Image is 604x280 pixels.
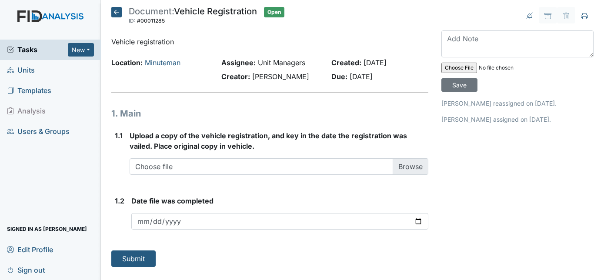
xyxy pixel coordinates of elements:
label: 1.2 [115,196,124,206]
strong: Creator: [221,72,250,81]
span: [DATE] [364,58,387,67]
span: Users & Groups [7,125,70,138]
strong: Due: [331,72,347,81]
span: Document: [129,6,174,17]
span: Edit Profile [7,243,53,256]
span: Open [264,7,284,17]
span: ID: [129,17,136,24]
span: Unit Managers [258,58,305,67]
button: Submit [111,250,156,267]
p: [PERSON_NAME] assigned on [DATE]. [441,115,594,124]
span: Templates [7,84,51,97]
label: 1.1 [115,130,123,141]
span: Units [7,63,35,77]
span: #00011285 [137,17,165,24]
div: Vehicle Registration [129,7,257,26]
a: Tasks [7,44,68,55]
span: Sign out [7,263,45,277]
span: Upload a copy of the vehicle registration, and key in the date the registration was vailed. Place... [130,131,407,150]
span: [PERSON_NAME] [252,72,309,81]
h1: 1. Main [111,107,429,120]
p: Vehicle registration [111,37,429,47]
p: [PERSON_NAME] reassigned on [DATE]. [441,99,594,108]
strong: Location: [111,58,143,67]
span: Signed in as [PERSON_NAME] [7,222,87,236]
strong: Assignee: [221,58,256,67]
span: Date file was completed [131,197,214,205]
strong: Created: [331,58,361,67]
span: [DATE] [350,72,373,81]
button: New [68,43,94,57]
a: Minuteman [145,58,180,67]
input: Save [441,78,477,92]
